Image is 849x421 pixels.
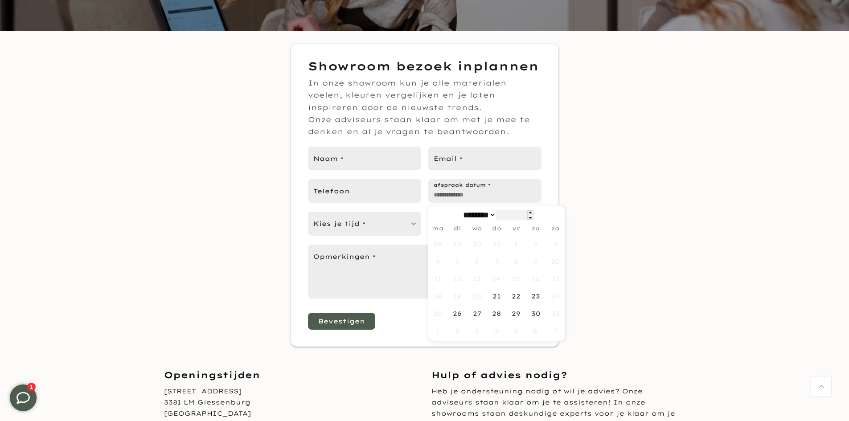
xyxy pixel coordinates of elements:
span: augustus 7, 2025 [488,253,505,270]
span: augustus 1, 2025 [508,235,525,253]
p: In onze showroom kun je alle materialen voelen, kleuren vergelijken en je laten inspireren door d... [308,77,541,114]
span: augustus 4, 2025 [429,253,447,270]
span: augustus 12, 2025 [449,270,466,287]
span: augustus 15, 2025 [508,270,525,287]
span: augustus 22, 2025 [508,287,525,305]
span: augustus 17, 2025 [547,270,564,287]
span: augustus 26, 2025 [449,305,466,322]
span: do [487,225,506,231]
button: Bevestigen [308,313,375,330]
span: augustus 18, 2025 [429,287,447,305]
a: Terug naar boven [811,376,831,396]
span: augustus 14, 2025 [488,270,505,287]
span: augustus 24, 2025 [547,287,564,305]
span: juli 31, 2025 [488,235,505,253]
span: augustus 2, 2025 [527,235,545,253]
span: augustus 6, 2025 [468,253,486,270]
span: september 7, 2025 [547,322,564,339]
span: augustus 13, 2025 [468,270,486,287]
span: augustus 19, 2025 [449,287,466,305]
span: augustus 3, 2025 [547,235,564,253]
span: augustus 10, 2025 [547,253,564,270]
span: augustus 16, 2025 [527,270,545,287]
span: juli 29, 2025 [449,235,466,253]
span: augustus 20, 2025 [468,287,486,305]
span: zo [545,225,565,231]
span: september 4, 2025 [488,322,505,339]
span: augustus 29, 2025 [508,305,525,322]
span: augustus 5, 2025 [449,253,466,270]
span: augustus 25, 2025 [429,305,447,322]
span: wo [467,225,487,231]
span: september 6, 2025 [527,322,545,339]
p: Onze adviseurs staan klaar om met je mee te denken en al je vragen te beantwoorden. [308,114,541,138]
span: juli 30, 2025 [468,235,486,253]
span: augustus 27, 2025 [468,305,486,322]
span: ma [428,225,448,231]
span: augustus 31, 2025 [547,305,564,322]
span: september 2, 2025 [449,322,466,339]
span: september 3, 2025 [468,322,486,339]
iframe: toggle-frame [1,376,45,420]
span: vr [506,225,526,231]
span: augustus 28, 2025 [488,305,505,322]
span: di [447,225,467,231]
span: augustus 11, 2025 [429,270,447,287]
span: september 1, 2025 [429,322,447,339]
select: Month [460,210,496,220]
h3: Showroom bezoek inplannen [308,57,541,75]
span: za [526,225,545,231]
span: augustus 21, 2025 [488,287,505,305]
span: september 5, 2025 [508,322,525,339]
span: augustus 8, 2025 [508,253,525,270]
span: augustus 23, 2025 [527,287,545,305]
span: augustus 30, 2025 [527,305,545,322]
span: juli 28, 2025 [429,235,447,253]
h3: Hulp of advies nodig? [431,369,685,381]
h3: Openingstijden [164,369,418,381]
span: augustus 9, 2025 [527,253,545,270]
